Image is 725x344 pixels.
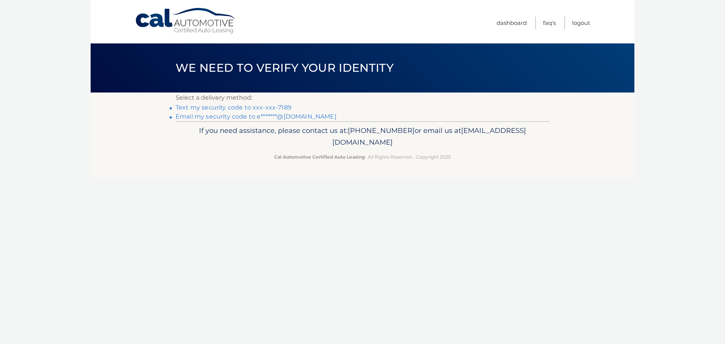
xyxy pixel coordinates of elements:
p: If you need assistance, please contact us at: or email us at [180,125,545,149]
span: We need to verify your identity [176,61,393,75]
a: Cal Automotive [135,8,237,34]
span: [PHONE_NUMBER] [348,126,415,135]
a: Dashboard [497,17,527,29]
p: Select a delivery method: [176,93,549,103]
a: Email my security code to e*******@[DOMAIN_NAME] [176,113,336,120]
p: - All Rights Reserved - Copyright 2025 [180,153,545,161]
a: FAQ's [543,17,556,29]
strong: Cal Automotive Certified Auto Leasing [274,154,365,160]
a: Logout [572,17,590,29]
a: Text my security code to xxx-xxx-7189 [176,104,292,111]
